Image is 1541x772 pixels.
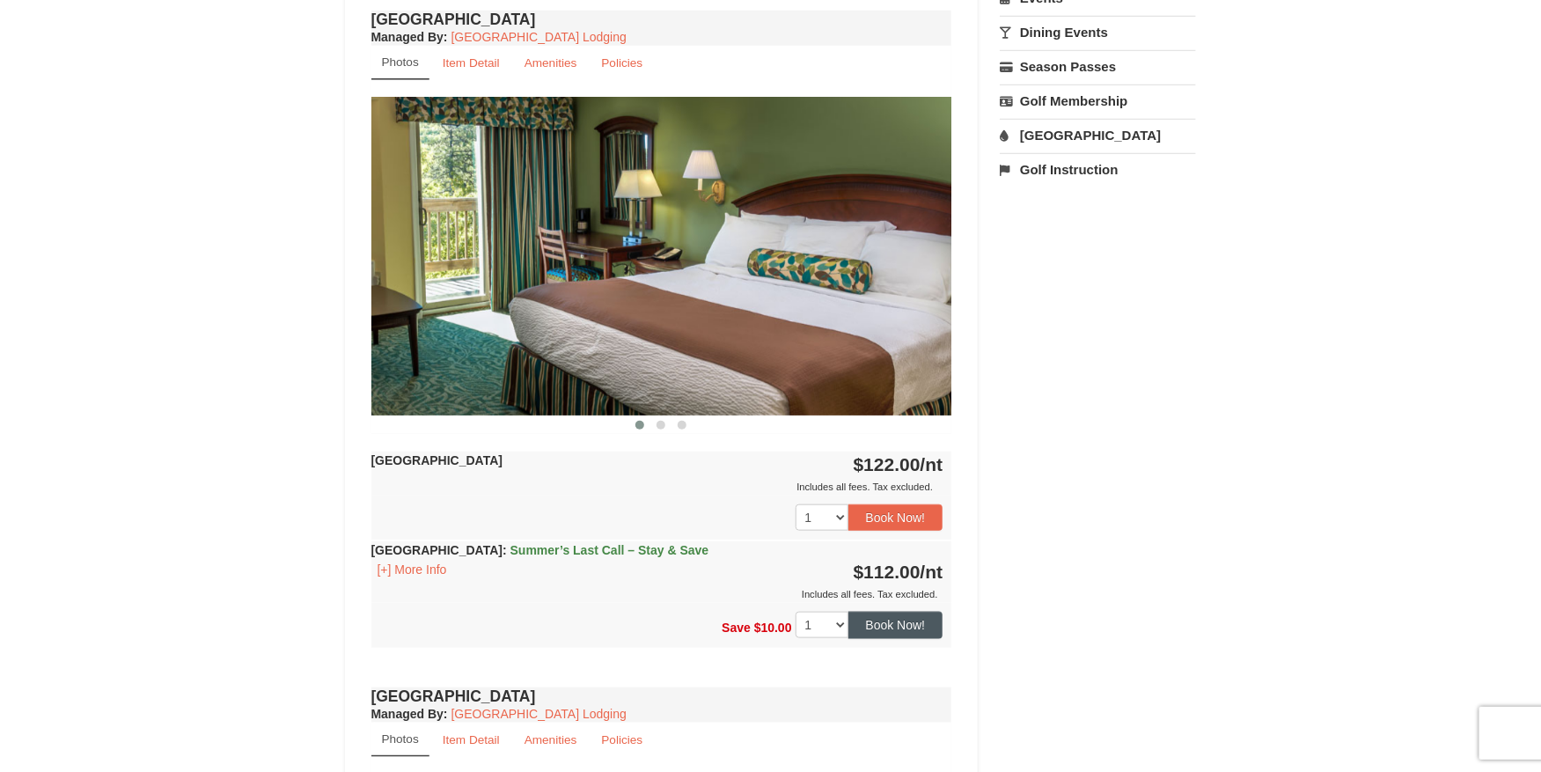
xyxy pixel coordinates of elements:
[921,562,943,582] span: /nt
[371,707,444,721] span: Managed By
[371,560,453,579] button: [+] More Info
[1000,153,1196,186] a: Golf Instruction
[1000,119,1196,151] a: [GEOGRAPHIC_DATA]
[371,478,943,496] div: Includes all fees. Tax excluded.
[443,733,500,746] small: Item Detail
[382,732,419,746] small: Photos
[371,543,709,557] strong: [GEOGRAPHIC_DATA]
[601,56,642,70] small: Policies
[754,621,792,636] span: $10.00
[451,707,627,721] a: [GEOGRAPHIC_DATA] Lodging
[1000,85,1196,117] a: Golf Membership
[371,30,448,44] strong: :
[525,733,577,746] small: Amenities
[371,723,429,757] a: Photos
[431,723,511,757] a: Item Detail
[590,46,654,80] a: Policies
[854,562,921,582] span: $112.00
[503,543,507,557] span: :
[371,453,503,467] strong: [GEOGRAPHIC_DATA]
[601,733,642,746] small: Policies
[371,707,448,721] strong: :
[921,454,943,474] span: /nt
[510,543,709,557] span: Summer’s Last Call – Stay & Save
[590,723,654,757] a: Policies
[382,55,419,69] small: Photos
[451,30,627,44] a: [GEOGRAPHIC_DATA] Lodging
[371,46,429,80] a: Photos
[371,11,952,28] h4: [GEOGRAPHIC_DATA]
[371,687,952,705] h4: [GEOGRAPHIC_DATA]
[443,56,500,70] small: Item Detail
[371,30,444,44] span: Managed By
[854,454,943,474] strong: $122.00
[371,585,943,603] div: Includes all fees. Tax excluded.
[525,56,577,70] small: Amenities
[371,97,952,415] img: 18876286-36-6bbdb14b.jpg
[431,46,511,80] a: Item Detail
[1000,50,1196,83] a: Season Passes
[848,612,943,638] button: Book Now!
[513,723,589,757] a: Amenities
[848,504,943,531] button: Book Now!
[1000,16,1196,48] a: Dining Events
[722,621,751,636] span: Save
[513,46,589,80] a: Amenities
